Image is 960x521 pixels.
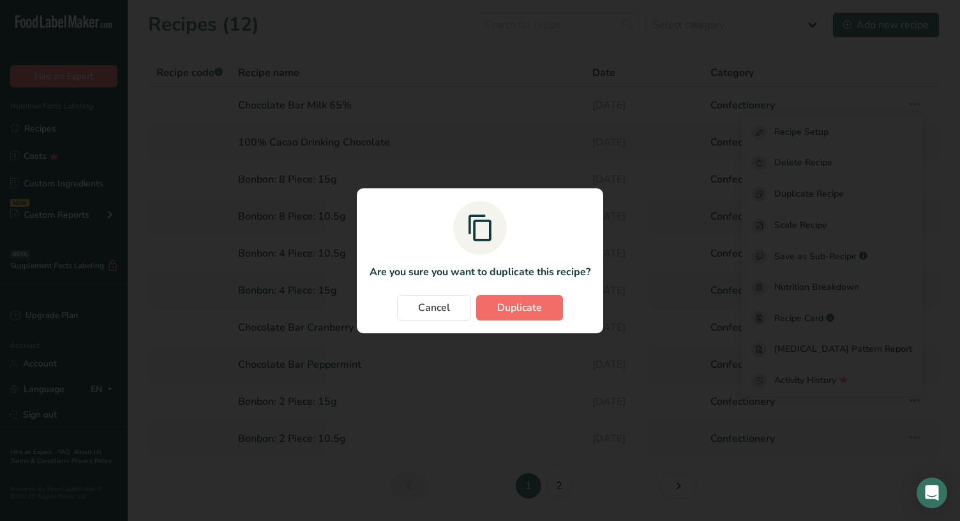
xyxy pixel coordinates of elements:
button: Duplicate [476,295,563,321]
span: Cancel [418,300,450,315]
div: Open Intercom Messenger [917,478,947,508]
p: Are you sure you want to duplicate this recipe? [370,264,590,280]
span: Duplicate [497,300,542,315]
button: Cancel [397,295,471,321]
